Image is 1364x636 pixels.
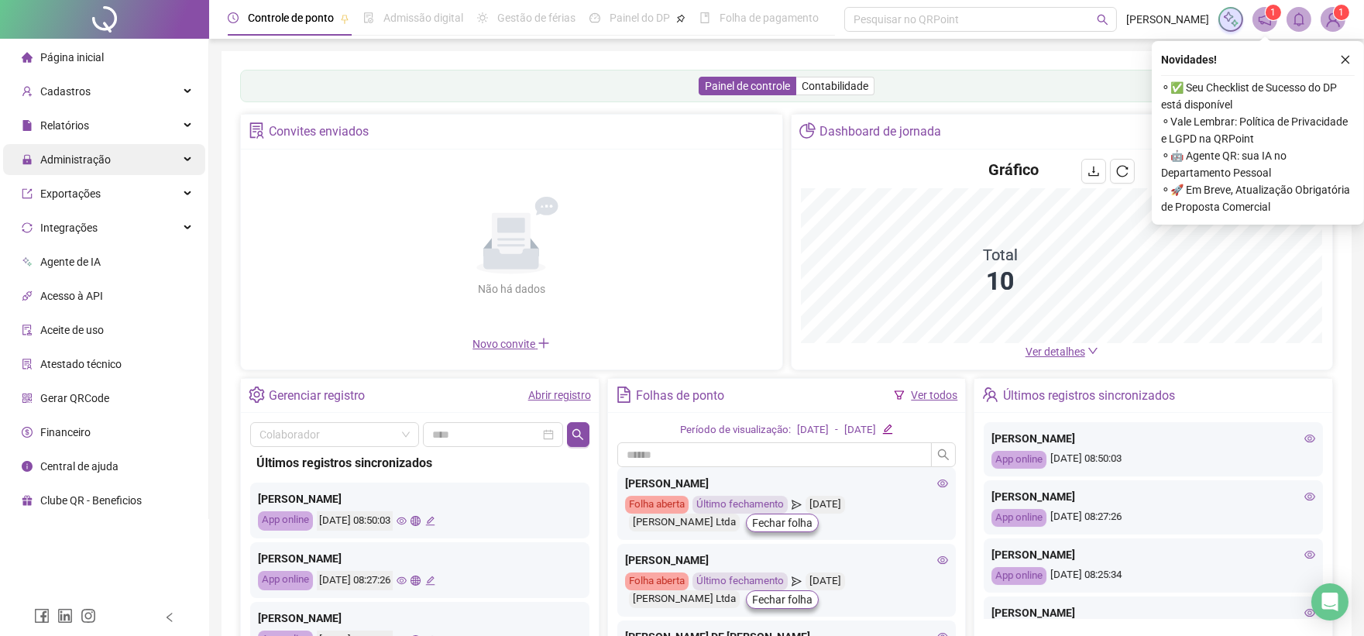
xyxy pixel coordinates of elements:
button: Fechar folha [746,514,819,532]
div: Open Intercom Messenger [1311,583,1349,621]
div: [PERSON_NAME] [625,475,949,492]
span: 1 [1339,7,1345,18]
div: Folhas de ponto [636,383,724,409]
div: [DATE] 08:50:03 [991,451,1315,469]
span: plus [538,337,550,349]
span: left [164,612,175,623]
div: App online [258,511,313,531]
span: user-add [22,86,33,97]
span: global [411,516,421,526]
span: gift [22,495,33,506]
span: Agente de IA [40,256,101,268]
span: ⚬ 🤖 Agente QR: sua IA no Departamento Pessoal [1161,147,1355,181]
div: App online [991,567,1046,585]
sup: 1 [1266,5,1281,20]
span: search [572,428,584,441]
span: global [411,576,421,586]
span: clock-circle [228,12,239,23]
span: home [22,52,33,63]
span: info-circle [22,461,33,472]
span: edit [882,424,892,434]
span: sun [477,12,488,23]
span: Financeiro [40,426,91,438]
span: pushpin [340,14,349,23]
div: Convites enviados [269,119,369,145]
div: App online [991,451,1046,469]
span: reload [1116,165,1129,177]
span: ⚬ ✅ Seu Checklist de Sucesso do DP está disponível [1161,79,1355,113]
span: eye [1304,491,1315,502]
span: dashboard [589,12,600,23]
div: - [835,422,838,438]
span: Painel do DP [610,12,670,24]
span: solution [249,122,265,139]
div: [DATE] 08:25:34 [991,567,1315,585]
span: ⚬ 🚀 Em Breve, Atualização Obrigatória de Proposta Comercial [1161,181,1355,215]
span: pie-chart [799,122,816,139]
div: [PERSON_NAME] [625,552,949,569]
span: search [937,449,950,461]
div: Folha aberta [625,572,689,590]
span: Acesso à API [40,290,103,302]
span: eye [1304,549,1315,560]
span: eye [1304,433,1315,444]
div: Período de visualização: [680,422,791,438]
span: Integrações [40,222,98,234]
span: Clube QR - Beneficios [40,494,142,507]
div: Não há dados [440,280,582,297]
img: 65304 [1321,8,1345,31]
span: pushpin [676,14,685,23]
span: file-text [616,387,632,403]
span: filter [894,390,905,401]
span: Novidades ! [1161,51,1217,68]
div: App online [991,509,1046,527]
div: Dashboard de jornada [819,119,941,145]
span: [PERSON_NAME] [1126,11,1209,28]
span: team [982,387,998,403]
span: lock [22,154,33,165]
span: Relatórios [40,119,89,132]
span: Fechar folha [752,591,813,608]
span: Ver detalhes [1026,346,1085,358]
span: edit [425,576,435,586]
span: book [699,12,710,23]
div: [DATE] [806,496,845,514]
span: linkedin [57,608,73,624]
span: api [22,290,33,301]
span: Admissão digital [383,12,463,24]
a: Ver detalhes down [1026,346,1098,358]
div: [PERSON_NAME] [258,610,582,627]
div: Últimos registros sincronizados [256,453,583,473]
span: Gerar QRCode [40,392,109,404]
span: Novo convite [472,338,550,350]
span: down [1087,346,1098,356]
span: send [792,572,802,590]
span: dollar [22,427,33,438]
img: sparkle-icon.fc2bf0ac1784a2077858766a79e2daf3.svg [1222,11,1239,28]
div: [PERSON_NAME] [991,488,1315,505]
span: setting [249,387,265,403]
span: Atestado técnico [40,358,122,370]
div: [PERSON_NAME] [991,430,1315,447]
div: [PERSON_NAME] [258,490,582,507]
span: export [22,188,33,199]
span: search [1097,14,1108,26]
span: Aceite de uso [40,324,104,336]
span: bell [1292,12,1306,26]
span: close [1340,54,1351,65]
span: edit [425,516,435,526]
div: Último fechamento [692,496,788,514]
div: [DATE] [806,572,845,590]
span: Administração [40,153,111,166]
div: Último fechamento [692,572,788,590]
span: Página inicial [40,51,104,64]
span: Contabilidade [802,80,868,92]
span: send [792,496,802,514]
span: eye [397,576,407,586]
span: eye [397,516,407,526]
span: eye [1304,607,1315,618]
a: Ver todos [911,389,957,401]
a: Abrir registro [528,389,591,401]
div: Últimos registros sincronizados [1003,383,1175,409]
span: audit [22,325,33,335]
